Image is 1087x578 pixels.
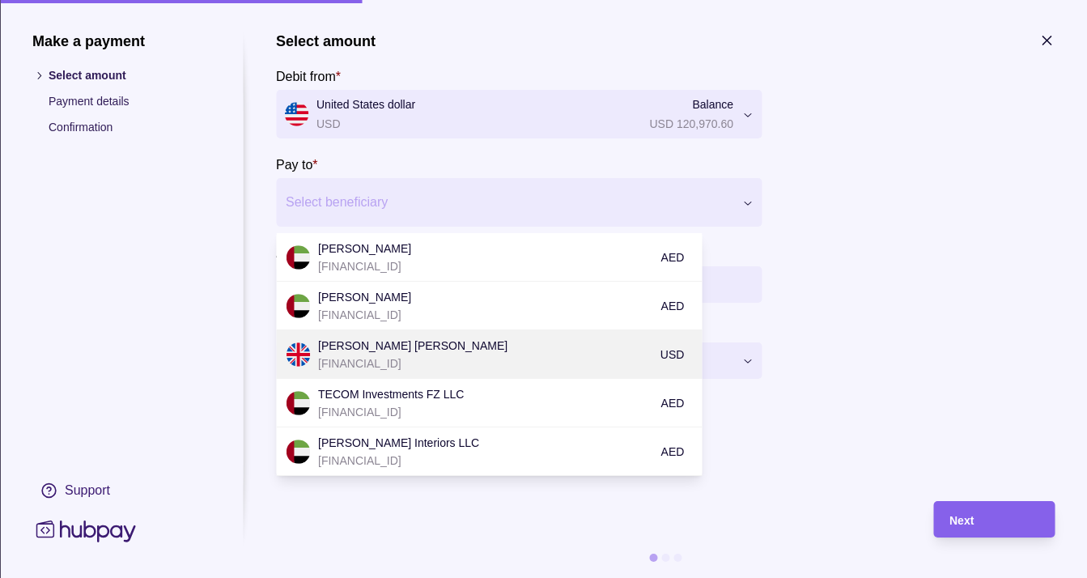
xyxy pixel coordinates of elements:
[32,474,210,508] a: Support
[661,394,685,412] p: AED
[318,434,653,452] p: [PERSON_NAME] Interiors LLC
[318,385,653,403] p: TECOM Investments FZ LLC
[318,306,653,324] p: [FINANCIAL_ID]
[49,66,210,84] p: Select amount
[276,70,336,83] p: Debit from
[286,294,310,318] img: ae
[318,452,653,470] p: [FINANCIAL_ID]
[286,440,310,464] img: ae
[318,355,652,372] p: [FINANCIAL_ID]
[661,297,685,315] p: AED
[318,240,653,257] p: [PERSON_NAME]
[661,249,685,266] p: AED
[286,245,310,270] img: ae
[276,155,318,174] label: Pay to
[318,288,653,306] p: [PERSON_NAME]
[49,118,210,136] p: Confirmation
[65,482,110,499] div: Support
[49,92,210,110] p: Payment details
[286,342,310,367] img: gb
[286,391,310,415] img: ae
[661,443,685,461] p: AED
[933,501,1055,538] button: Next
[276,32,376,50] h1: Select amount
[276,66,341,86] label: Debit from
[318,257,653,275] p: [FINANCIAL_ID]
[318,337,652,355] p: [PERSON_NAME] [PERSON_NAME]
[32,32,210,50] h1: Make a payment
[660,346,685,363] p: USD
[276,158,312,172] p: Pay to
[949,514,974,527] span: Next
[318,403,653,421] p: [FINANCIAL_ID]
